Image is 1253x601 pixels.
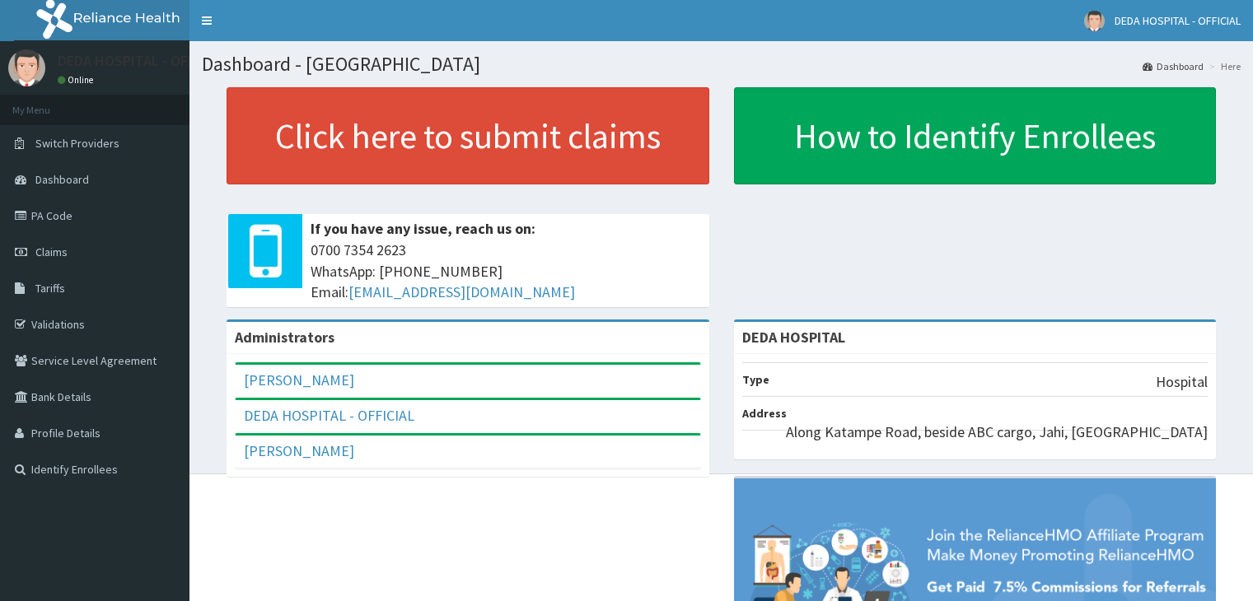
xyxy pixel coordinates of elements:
[58,54,227,68] p: DEDA HOSPITAL - OFFICIAL
[35,245,68,259] span: Claims
[35,172,89,187] span: Dashboard
[244,406,414,425] a: DEDA HOSPITAL - OFFICIAL
[1084,11,1105,31] img: User Image
[742,406,787,421] b: Address
[734,87,1217,184] a: How to Identify Enrollees
[1143,59,1204,73] a: Dashboard
[8,49,45,86] img: User Image
[742,372,769,387] b: Type
[244,370,354,389] a: [PERSON_NAME]
[202,54,1241,75] h1: Dashboard - [GEOGRAPHIC_DATA]
[35,136,119,151] span: Switch Providers
[227,87,709,184] a: Click here to submit claims
[58,74,97,86] a: Online
[311,240,701,303] span: 0700 7354 2623 WhatsApp: [PHONE_NUMBER] Email:
[742,328,845,347] strong: DEDA HOSPITAL
[235,328,334,347] b: Administrators
[1205,59,1241,73] li: Here
[1156,371,1208,393] p: Hospital
[244,441,354,460] a: [PERSON_NAME]
[786,422,1208,443] p: Along Katampe Road, beside ABC cargo, Jahi, [GEOGRAPHIC_DATA]
[348,282,575,301] a: [EMAIL_ADDRESS][DOMAIN_NAME]
[311,219,535,238] b: If you have any issue, reach us on:
[35,281,65,296] span: Tariffs
[1115,13,1241,28] span: DEDA HOSPITAL - OFFICIAL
